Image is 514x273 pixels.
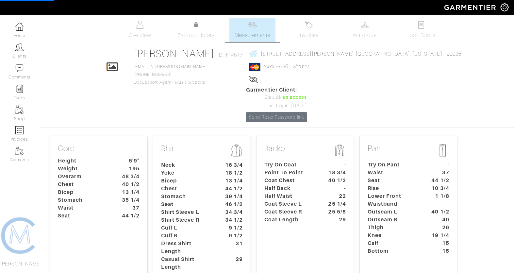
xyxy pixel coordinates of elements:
div: Last Login: [DATE] [246,102,307,110]
span: Garmentier Client: [246,86,307,94]
dt: 9 1/2 [217,232,248,240]
dt: 22 [321,192,351,200]
a: Send Reset Password link [246,112,307,122]
span: Product Library [178,31,215,39]
dt: 39 1/4 [217,193,248,200]
img: msmt-shirt-icon-3af304f0b202ec9cb0a26b9503a50981a6fda5c95ab5ec1cadae0dbe11e5085a.png [230,144,243,157]
dt: Coat Sleeve L [259,200,321,208]
dt: Coat Chest [259,177,321,184]
span: ID: #14517 [218,51,243,59]
dt: 44 1/2 [424,177,454,184]
dt: Point To Point [259,169,321,177]
dt: 15 [424,247,454,255]
a: [EMAIL_ADDRESS][DOMAIN_NAME] [134,64,207,69]
a: Wardrobe [342,18,388,42]
dt: Coat Sleeve R [259,208,321,216]
dt: 19 1/4 [424,231,454,239]
img: measurements-466bbee1fd09ba9460f595b01e5d73f9e2bff037440d3c8f018324cb6cdf7a4a.svg [248,21,257,29]
img: gear-icon-white-bd11855cb880d31180b6d7d6211b90ccbf57a29d726f0c71d8c61bd08dd39cc2.png [501,3,509,11]
div: Status: [246,94,307,101]
dt: 35 1/4 [114,196,144,204]
img: comment-icon-a0a6a9ef722e966f86d9cbdc48e553b5cf19dbc54f86b18d962a5391bc8f6eb6.png [15,64,24,72]
dt: 48 3/4 [114,173,144,180]
a: Invoices [286,18,332,42]
dt: Thigh [363,224,424,231]
a: [PERSON_NAME] [134,48,214,60]
dt: Outseam L [363,208,424,216]
dt: Lower Front Waistband [363,192,424,208]
a: Product Library [173,21,219,39]
dt: Neck [156,161,217,169]
dt: 40 [424,216,454,224]
img: wardrobe-487a4870c1b7c33e795ec22d11cfc2ed9d08956e64fb3008fe2437562e282088.svg [361,21,369,29]
dt: 29 [217,255,248,271]
dt: Cuff R [156,232,217,240]
img: reminder-icon-8004d30b9f0a5d33ae49ab947aed9ed385cf756f9e5892f1edd6e32f2345188e.png [15,85,24,93]
img: msmt-pant-icon-b5f0be45518e7579186d657110a8042fb0a286fe15c7a31f2bf2767143a10412.png [436,144,449,157]
dt: 40 1/2 [321,177,351,184]
dt: Coat Length [259,216,321,224]
dt: 37 [114,204,144,212]
a: Overview [117,18,163,42]
img: basicinfo-40fd8af6dae0f16599ec9e87c0ef1c0a1fdea2edbe929e3d69a839185d80c458.svg [136,21,144,29]
span: [STREET_ADDRESS][PERSON_NAME] [GEOGRAPHIC_DATA], [US_STATE] - 90026 [261,51,461,57]
dt: Chest [53,180,114,188]
span: Wardrobe [353,31,377,39]
p: Jacket [264,144,346,158]
dt: 13 1/4 [217,177,248,185]
dt: Half Back [259,184,321,192]
a: [STREET_ADDRESS][PERSON_NAME] [GEOGRAPHIC_DATA], [US_STATE] - 90026 [249,50,461,58]
img: mastercard-2c98a0d54659f76b027c6839bea21931c3e23d06ea5b2b5660056f2e14d2f154.png [249,63,260,71]
dt: 25 1/4 [321,200,351,208]
a: Measurements [229,18,275,42]
span: [PHONE_NUMBER] Occupation: Agent - Music & Sports [134,64,207,85]
img: orders-27d20c2124de7fd6de4e0e44c1d41de31381a507db9b33961299e4e07d508b8c.svg [305,21,313,29]
dt: 44 1/2 [114,212,144,220]
img: orders-icon-0abe47150d42831381b5fb84f609e132dff9fe21cb692f30cb5eec754e2cba89.png [15,126,24,134]
p: Pant [368,144,449,158]
dt: Dress Shirt Length [156,240,217,255]
img: clients-icon-6bae9207a08558b7cb47a8932f037763ab4055f8c8b6bfacd5dc20c3e0201464.png [15,43,24,51]
dt: Overarm [53,173,114,180]
img: msmt-jacket-icon-80010867aa4725b62b9a09ffa5103b2b3040b5cb37876859cbf8e78a4e2258a7.png [333,144,346,157]
span: Measurements [235,31,270,39]
dt: 44 1/2 [217,185,248,193]
img: garments-icon-b7da505a4dc4fd61783c78ac3ca0ef83fa9d6f193b1c9dc38574b1d14d53ca28.png [15,147,24,155]
dt: Bicep [156,177,217,185]
dt: 15 [424,239,454,247]
dt: 46 1/2 [217,200,248,208]
dt: 34 3/4 [217,208,248,216]
dt: 26 [424,224,454,231]
dt: Knee [363,231,424,239]
dt: 10 3/4 [424,184,454,192]
dt: 31 [217,240,248,255]
dt: Seat [53,212,114,220]
dt: Seat [156,200,217,208]
dt: Rise [363,184,424,192]
dt: Shirt Sleeve L [156,208,217,216]
dt: 16 3/4 [217,161,248,169]
dt: 13 1/4 [114,188,144,196]
dt: 195 [114,165,144,173]
dt: Yoke [156,169,217,177]
a: Look Books [398,18,444,42]
dt: Half Waist [259,192,321,200]
dt: Outseam R [363,216,424,224]
dt: Calf [363,239,424,247]
dt: Shirt Sleeve R [156,216,217,224]
dt: 40 1/2 [424,208,454,216]
img: todo-9ac3debb85659649dc8f770b8b6100bb5dab4b48dedcbae339e5042a72dfd3cc.svg [417,21,425,29]
span: Has access [279,94,307,101]
a: xxxx-6635 - 2/2022 [264,64,309,70]
dt: - [321,184,351,192]
p: Core [58,144,140,155]
img: dashboard-icon-dbcd8f5a0b271acd01030246c82b418ddd0df26cd7fceb0bd07c9910d44c42f6.png [15,23,24,31]
a: … [137,144,140,153]
dt: - [424,161,454,169]
img: garmentier-logo-header-white-b43fb05a5012e4ada735d5af1a66efaba907eab6374d6393d1fbf88cb4ef424d.png [441,2,501,13]
dt: 37 [424,169,454,177]
dt: 18 1/2 [217,169,248,177]
dt: 18 3/4 [321,169,351,177]
p: Shirt [161,144,243,159]
img: garments-icon-b7da505a4dc4fd61783c78ac3ca0ef83fa9d6f193b1c9dc38574b1d14d53ca28.png [15,106,24,114]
